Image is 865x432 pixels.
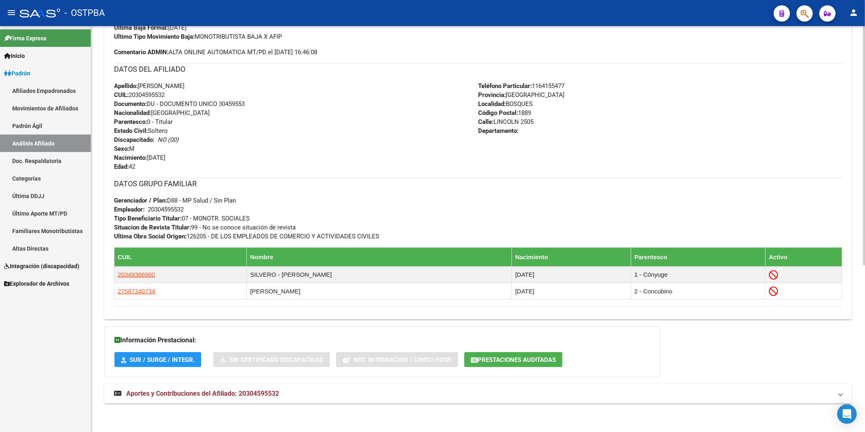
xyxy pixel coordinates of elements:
[336,352,458,367] button: Not. Internacion / Censo Hosp.
[114,82,184,90] span: [PERSON_NAME]
[478,109,518,117] strong: Código Postal:
[114,118,173,126] span: 0 - Titular
[104,384,852,403] mat-expansion-panel-header: Aportes y Contribuciones del Afiliado: 20304595532
[114,163,129,170] strong: Edad:
[118,271,155,278] span: 20349366860
[478,127,518,134] strong: Departamento:
[114,154,165,161] span: [DATE]
[213,352,330,367] button: Sin Certificado Discapacidad
[478,118,494,126] strong: Calle:
[114,215,250,222] span: 07 - MONOTR. SOCIALES
[353,356,452,364] span: Not. Internacion / Censo Hosp.
[631,247,765,267] th: Parentesco
[114,136,154,143] strong: Discapacitado:
[114,224,191,231] strong: Situacion de Revista Titular:
[229,356,323,364] span: Sin Certificado Discapacidad
[478,100,533,108] span: BOSQUES
[114,33,195,40] strong: Ultimo Tipo Movimiento Baja:
[512,247,631,267] th: Nacimiento
[247,283,512,300] td: [PERSON_NAME]
[849,8,858,18] mat-icon: person
[114,233,187,240] strong: Ultima Obra Social Origen:
[114,335,650,346] h3: Información Prestacional:
[114,163,135,170] span: 42
[4,51,25,60] span: Inicio
[114,24,187,31] span: [DATE]
[114,154,147,161] strong: Nacimiento:
[4,262,79,271] span: Integración (discapacidad)
[247,267,512,283] td: SILVERO - [PERSON_NAME]
[478,109,531,117] span: 1889
[464,352,562,367] button: Prestaciones Auditadas
[114,233,379,240] span: 126205 - DE LOS EMPLEADOS DE COMERCIO Y ACTIVIDADES CIVILES
[114,197,167,204] strong: Gerenciador / Plan:
[837,404,857,424] div: Open Intercom Messenger
[114,127,148,134] strong: Estado Civil:
[114,145,129,152] strong: Sexo:
[114,91,129,99] strong: CUIL:
[478,82,564,90] span: 1164155477
[114,109,151,117] strong: Nacionalidad:
[7,8,16,18] mat-icon: menu
[118,288,155,295] span: 27587340734
[114,215,182,222] strong: Tipo Beneficiario Titular:
[114,82,138,90] strong: Apellido:
[148,205,184,214] div: 20304595532
[114,247,247,267] th: CUIL
[512,283,631,300] td: [DATE]
[114,48,169,56] strong: Comentario ADMIN:
[478,91,564,99] span: [GEOGRAPHIC_DATA]
[478,100,506,108] strong: Localidad:
[114,48,317,57] span: ALTA ONLINE AUTOMATICA MT/PD el [DATE] 16:46:08
[64,4,105,22] span: - OSTPBA
[512,267,631,283] td: [DATE]
[114,178,842,190] h3: DATOS GRUPO FAMILIAR
[478,91,506,99] strong: Provincia:
[478,356,556,364] span: Prestaciones Auditadas
[130,356,195,364] span: SUR / SURGE / INTEGR.
[114,64,842,75] h3: DATOS DEL AFILIADO
[631,267,765,283] td: 1 - Cónyuge
[114,206,145,213] strong: Empleador:
[478,118,533,126] span: LINCOLN 2505
[114,145,134,152] span: M
[114,109,210,117] span: [GEOGRAPHIC_DATA]
[114,118,147,126] strong: Parentesco:
[114,224,296,231] span: 99 - No se conoce situación de revista
[114,33,282,40] span: MONOTRIBUTISTA BAJA X AFIP
[114,127,168,134] span: Soltero
[114,24,168,31] strong: Última Baja Formal:
[114,352,201,367] button: SUR / SURGE / INTEGR.
[4,34,46,43] span: Firma Express
[631,283,765,300] td: 2 - Concubino
[126,390,279,397] span: Aportes y Contribuciones del Afiliado: 20304595532
[4,279,69,288] span: Explorador de Archivos
[158,136,178,143] i: NO (00)
[478,82,532,90] strong: Teléfono Particular:
[4,69,30,78] span: Padrón
[766,247,842,267] th: Activo
[114,100,245,108] span: DU - DOCUMENTO UNICO 30459553
[114,91,165,99] span: 20304595532
[114,197,236,204] span: D88 - MP Salud / Sin Plan
[114,100,147,108] strong: Documento:
[247,247,512,267] th: Nombre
